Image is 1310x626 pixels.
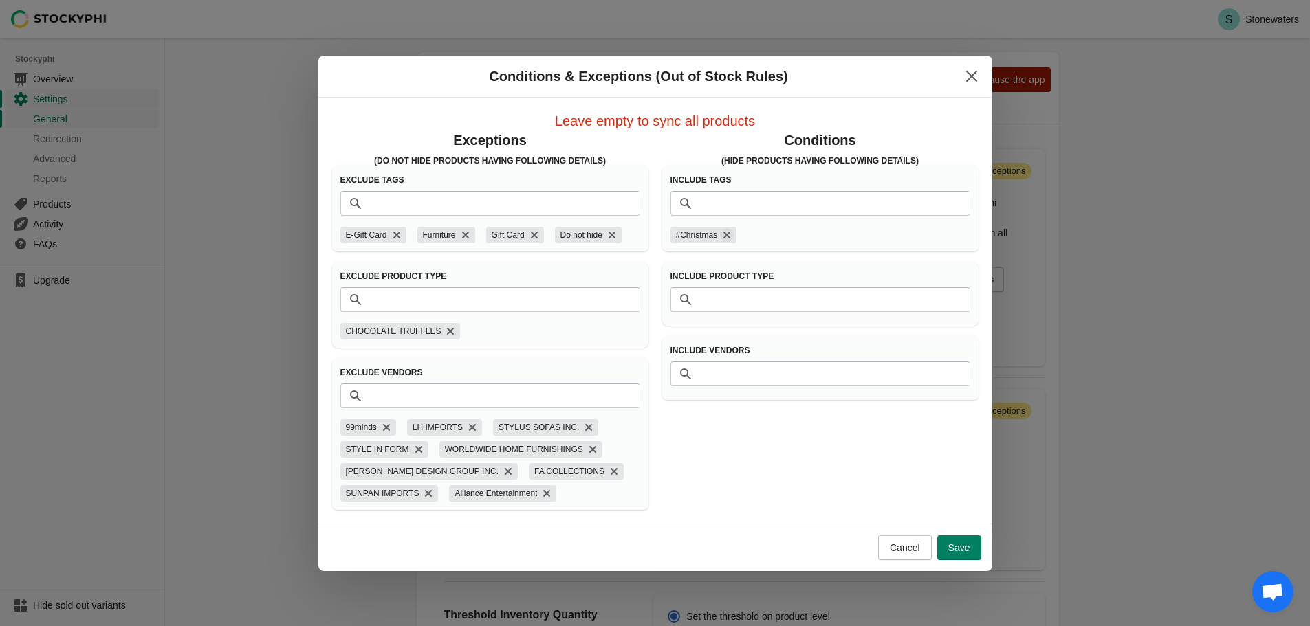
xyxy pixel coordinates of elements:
[937,535,981,560] button: Save
[784,133,855,148] span: Conditions
[340,367,640,378] h3: Exclude Vendors
[948,542,970,553] span: Save
[605,228,619,242] button: Remove Do not hide
[346,323,441,339] span: CHOCOLATE TRUFFLES
[380,421,393,434] button: Remove 99minds
[878,535,932,560] button: Cancel
[453,133,527,148] span: Exceptions
[346,441,409,458] span: STYLE IN FORM
[720,228,734,242] button: Remove #Christmas
[560,227,602,243] span: Do not hide
[492,227,525,243] span: Gift Card
[346,463,499,480] span: GUS DESIGN GROUP INC.
[459,228,472,242] button: Remove Furniture
[676,227,718,243] span: #Christmas
[890,542,920,553] span: Cancel
[527,228,541,242] button: Remove Gift Card
[346,485,419,502] span: SUNPAN IMPORTS
[1252,571,1293,612] div: Open chat
[499,419,579,436] span: STYLUS SOFAS INC.
[346,419,377,436] span: 99minds
[346,227,387,243] span: E-Gift Card
[534,463,604,480] span: FA COLLECTIONS
[413,419,463,436] span: LH IMPORTS
[466,421,479,434] button: Remove LH IMPORTS
[332,155,648,166] h3: (Do Not Hide products having following details)
[670,345,970,356] h3: Include Vendors
[390,228,404,242] button: Remove E-Gift Card
[455,485,537,502] span: Alliance Entertainment
[540,487,554,500] button: Remove Alliance Entertainment
[412,443,426,456] button: Remove STYLE IN FORM
[586,443,600,456] button: Remove WORLDWIDE HOME FURNISHINGS
[670,271,970,282] h3: Include Product Type
[607,465,621,478] button: Remove FA COLLECTIONS
[662,155,979,166] h3: (Hide products having following details)
[670,175,970,186] h3: Include Tags
[959,64,984,89] button: Close
[444,324,457,338] button: Remove CHOCOLATE TRUFFLES
[501,465,515,478] button: Remove GUS DESIGN GROUP INC.
[422,487,435,500] button: Remove SUNPAN IMPORTS
[340,175,640,186] h3: Exclude Tags
[340,271,640,282] h3: Exclude Product Type
[445,441,583,458] span: WORLDWIDE HOME FURNISHINGS
[489,69,787,84] span: Conditions & Exceptions (Out of Stock Rules)
[582,421,596,434] button: Remove STYLUS SOFAS INC.
[423,227,456,243] span: Furniture
[555,113,755,128] span: Leave empty to sync all products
